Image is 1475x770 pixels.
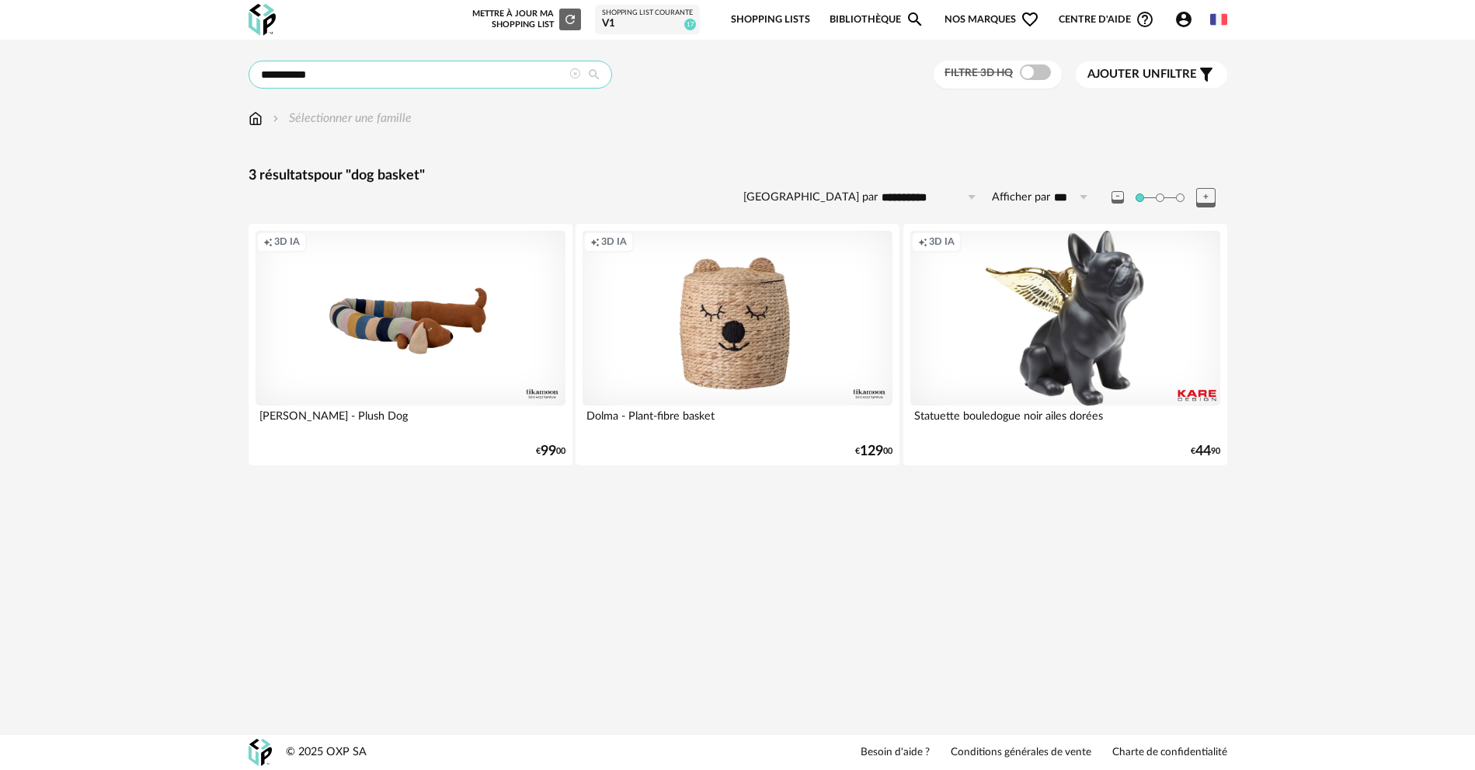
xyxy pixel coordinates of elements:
span: 99 [541,446,556,457]
div: 3 résultats [249,167,1227,185]
span: Filter icon [1197,65,1216,84]
div: © 2025 OXP SA [286,745,367,760]
span: Refresh icon [563,15,577,23]
div: Shopping List courante [602,9,693,18]
div: V1 [602,17,693,31]
div: Sélectionner une famille [270,110,412,127]
div: Statuette bouledogue noir ailes dorées [910,406,1220,437]
span: filtre [1087,67,1197,82]
span: Filtre 3D HQ [944,68,1013,78]
span: Centre d'aideHelp Circle Outline icon [1059,10,1154,29]
span: Creation icon [263,235,273,248]
a: Conditions générales de vente [951,746,1091,760]
div: Dolma - Plant-fibre basket [583,406,892,437]
span: 3D IA [929,235,955,248]
div: Mettre à jour ma Shopping List [469,9,581,30]
span: 3D IA [274,235,300,248]
a: BibliothèqueMagnify icon [830,2,924,38]
a: Besoin d'aide ? [861,746,930,760]
a: Shopping Lists [731,2,810,38]
span: Creation icon [590,235,600,248]
label: Afficher par [992,190,1050,205]
span: 129 [860,446,883,457]
span: Heart Outline icon [1021,10,1039,29]
span: 3D IA [601,235,627,248]
div: € 00 [855,446,892,457]
button: Ajouter unfiltre Filter icon [1076,61,1227,88]
div: [PERSON_NAME] - Plush Dog [256,406,565,437]
a: Creation icon 3D IA Statuette bouledogue noir ailes dorées €4490 [903,224,1227,465]
span: Account Circle icon [1174,10,1200,29]
img: fr [1210,11,1227,28]
img: OXP [249,4,276,36]
div: € 00 [536,446,565,457]
span: pour "dog basket" [314,169,425,183]
a: Charte de confidentialité [1112,746,1227,760]
span: 44 [1195,446,1211,457]
div: € 90 [1191,446,1220,457]
span: Nos marques [944,2,1039,38]
span: Account Circle icon [1174,10,1193,29]
img: OXP [249,739,272,766]
img: svg+xml;base64,PHN2ZyB3aWR0aD0iMTYiIGhlaWdodD0iMTciIHZpZXdCb3g9IjAgMCAxNiAxNyIgZmlsbD0ibm9uZSIgeG... [249,110,263,127]
span: Magnify icon [906,10,924,29]
a: Creation icon 3D IA Dolma - Plant-fibre basket €12900 [576,224,899,465]
a: Creation icon 3D IA [PERSON_NAME] - Plush Dog €9900 [249,224,572,465]
span: Ajouter un [1087,68,1160,80]
img: svg+xml;base64,PHN2ZyB3aWR0aD0iMTYiIGhlaWdodD0iMTYiIHZpZXdCb3g9IjAgMCAxNiAxNiIgZmlsbD0ibm9uZSIgeG... [270,110,282,127]
span: Creation icon [918,235,927,248]
span: 17 [684,19,696,30]
label: [GEOGRAPHIC_DATA] par [743,190,878,205]
span: Help Circle Outline icon [1136,10,1154,29]
a: Shopping List courante V1 17 [602,9,693,31]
